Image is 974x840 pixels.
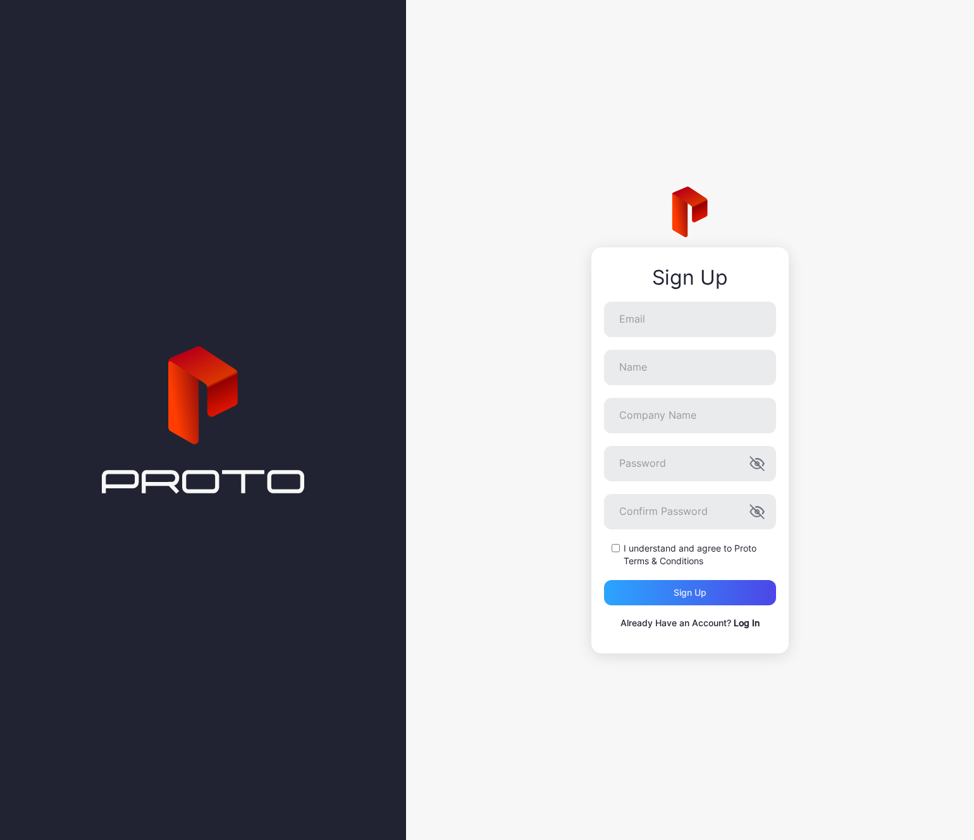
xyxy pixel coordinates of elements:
[604,302,776,337] input: Email
[604,350,776,385] input: Name
[604,494,776,529] input: Confirm Password
[604,266,776,289] div: Sign Up
[624,542,776,567] label: I understand and agree to
[604,398,776,433] input: Company Name
[674,588,706,598] div: Sign up
[749,504,765,519] button: Confirm Password
[604,580,776,605] button: Sign up
[734,617,760,628] a: Log In
[604,615,776,631] p: Already Have an Account?
[604,446,776,481] input: Password
[749,456,765,471] button: Password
